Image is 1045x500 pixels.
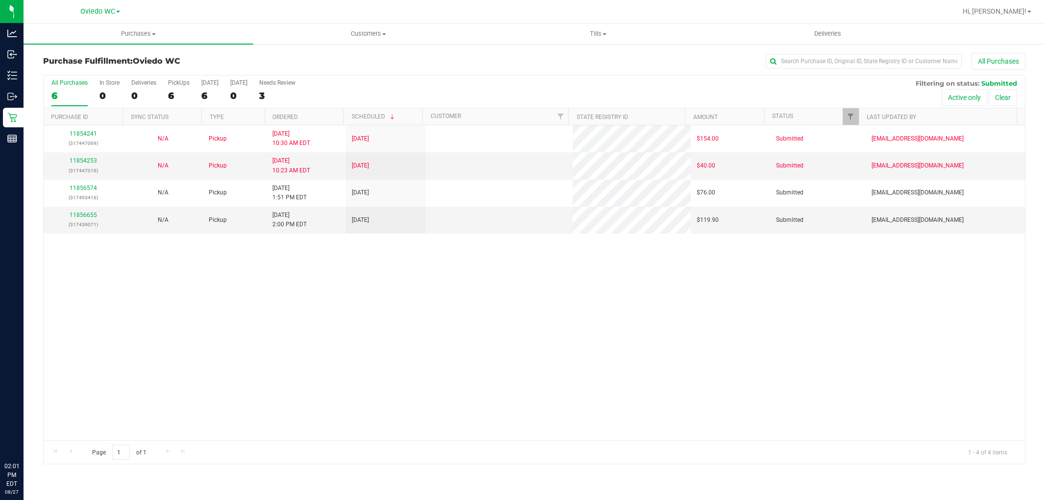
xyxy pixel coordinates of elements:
[693,114,718,120] a: Amount
[43,57,370,66] h3: Purchase Fulfillment:
[99,79,120,86] div: In Store
[209,134,227,143] span: Pickup
[29,420,41,432] iframe: Resource center unread badge
[49,220,117,229] p: (317439071)
[7,92,17,101] inline-svg: Outbound
[131,90,156,101] div: 0
[352,134,369,143] span: [DATE]
[872,134,964,143] span: [EMAIL_ADDRESS][DOMAIN_NAME]
[697,161,715,170] span: $40.00
[872,161,964,170] span: [EMAIL_ADDRESS][DOMAIN_NAME]
[272,184,307,202] span: [DATE] 1:51 PM EDT
[776,215,803,225] span: Submitted
[49,166,117,175] p: (317447019)
[577,114,628,120] a: State Registry ID
[981,79,1017,87] span: Submitted
[84,445,154,460] span: Page of 1
[552,108,568,125] a: Filter
[259,79,295,86] div: Needs Review
[352,161,369,170] span: [DATE]
[697,134,719,143] span: $154.00
[253,24,483,44] a: Customers
[254,29,483,38] span: Customers
[10,422,39,451] iframe: Resource center
[99,90,120,101] div: 0
[484,29,712,38] span: Tills
[483,24,713,44] a: Tills
[916,79,979,87] span: Filtering on status:
[697,188,715,197] span: $76.00
[24,24,253,44] a: Purchases
[4,488,19,496] p: 08/27
[843,108,859,125] a: Filter
[972,53,1025,70] button: All Purchases
[230,79,247,86] div: [DATE]
[158,135,169,142] span: Not Applicable
[7,49,17,59] inline-svg: Inbound
[158,162,169,169] span: Not Applicable
[7,134,17,143] inline-svg: Reports
[168,79,190,86] div: PickUps
[158,161,169,170] button: N/A
[201,79,219,86] div: [DATE]
[201,90,219,101] div: 6
[272,129,310,148] span: [DATE] 10:30 AM EDT
[352,113,396,120] a: Scheduled
[51,114,88,120] a: Purchase ID
[133,56,180,66] span: Oviedo WC
[259,90,295,101] div: 3
[272,114,298,120] a: Ordered
[70,185,97,191] a: 11856574
[272,211,307,229] span: [DATE] 2:00 PM EDT
[51,90,88,101] div: 6
[230,90,247,101] div: 0
[209,161,227,170] span: Pickup
[352,188,369,197] span: [DATE]
[7,113,17,122] inline-svg: Retail
[70,157,97,164] a: 11854253
[49,139,117,148] p: (317447069)
[713,24,943,44] a: Deliveries
[24,29,253,38] span: Purchases
[772,113,793,119] a: Status
[352,215,369,225] span: [DATE]
[963,7,1026,15] span: Hi, [PERSON_NAME]!
[209,215,227,225] span: Pickup
[872,215,964,225] span: [EMAIL_ADDRESS][DOMAIN_NAME]
[697,215,719,225] span: $119.90
[766,54,962,69] input: Search Purchase ID, Original ID, State Registry ID or Customer Name...
[80,7,115,16] span: Oviedo WC
[7,28,17,38] inline-svg: Analytics
[168,90,190,101] div: 6
[70,212,97,218] a: 11856655
[51,79,88,86] div: All Purchases
[776,134,803,143] span: Submitted
[158,215,169,225] button: N/A
[867,114,916,120] a: Last Updated By
[112,445,130,460] input: 1
[776,188,803,197] span: Submitted
[272,156,310,175] span: [DATE] 10:23 AM EDT
[209,188,227,197] span: Pickup
[158,188,169,197] button: N/A
[158,189,169,196] span: Not Applicable
[210,114,224,120] a: Type
[131,79,156,86] div: Deliveries
[942,89,987,106] button: Active only
[4,462,19,488] p: 02:01 PM EDT
[801,29,854,38] span: Deliveries
[70,130,97,137] a: 11854241
[7,71,17,80] inline-svg: Inventory
[131,114,169,120] a: Sync Status
[158,134,169,143] button: N/A
[872,188,964,197] span: [EMAIL_ADDRESS][DOMAIN_NAME]
[989,89,1017,106] button: Clear
[776,161,803,170] span: Submitted
[960,445,1015,459] span: 1 - 4 of 4 items
[49,193,117,202] p: (317493416)
[431,113,461,119] a: Customer
[158,216,169,223] span: Not Applicable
